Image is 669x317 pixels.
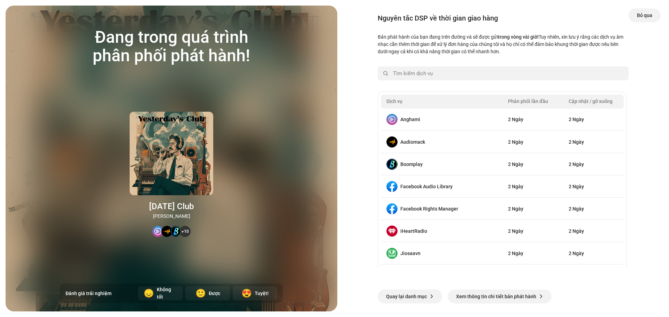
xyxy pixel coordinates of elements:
span: Bỏ qua [637,8,652,22]
th: Dịch vụ [381,95,502,109]
td: 2 Ngày [502,175,563,198]
div: [DATE] Club [149,201,194,212]
button: Quay lại danh mục [378,290,442,303]
td: 2 Ngày [502,153,563,175]
button: Xem thông tin chi tiết bản phát hành [448,290,552,303]
div: Tuyệt! [255,290,269,297]
th: Cập nhật / gỡ xuống [563,95,624,109]
td: 2 Ngày [563,198,624,220]
td: 2 Ngày [563,153,624,175]
td: 2 Ngày [502,131,563,153]
div: 😍 [241,289,252,298]
span: Đánh giá trải nghiệm [66,291,111,296]
div: 🙂 [195,289,206,298]
div: Boomplay [400,161,423,167]
div: Anghami [400,117,420,122]
div: Facebook Audio Library [400,184,453,189]
td: 2 Ngày [563,131,624,153]
div: Audiomack [400,139,425,145]
td: 2 Ngày [502,264,563,287]
td: 2 Ngày [502,109,563,131]
td: 2 Ngày [563,175,624,198]
div: iHeartRadio [400,228,427,234]
td: 2 Ngày [563,242,624,264]
span: Xem thông tin chi tiết bản phát hành [456,290,536,303]
th: Phân phối lần đầu [502,95,563,109]
img: db0bf41b-b639-4c0e-9ef9-5c72b1245141 [130,112,213,195]
button: Bỏ qua [629,8,661,22]
td: 2 Ngày [502,198,563,220]
span: Quay lại danh mục [386,290,427,303]
div: Facebook Rights Manager [400,206,458,212]
div: Đang trong quá trình phân phối phát hành! [60,28,283,65]
span: +10 [182,229,189,234]
td: 2 Ngày [563,264,624,287]
p: Bản phát hành của bạn đang trên đường và sẽ được gửi Tuy nhiên, xin lưu ý rằng các dịch vụ âm nhạ... [378,33,629,55]
div: Jiosaavn [400,251,421,256]
div: 😞 [144,289,154,298]
div: Không tốt [157,286,177,301]
td: 2 Ngày [563,109,624,131]
div: [PERSON_NAME] [153,212,190,220]
div: Nguyên tắc DSP về thời gian giao hàng [378,14,629,22]
td: 2 Ngày [563,220,624,242]
b: trong vòng vài giờ! [498,34,539,40]
div: Được [209,290,220,297]
td: 2 Ngày [502,220,563,242]
td: 2 Ngày [502,242,563,264]
input: Tìm kiếm dịch vụ [378,66,629,80]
